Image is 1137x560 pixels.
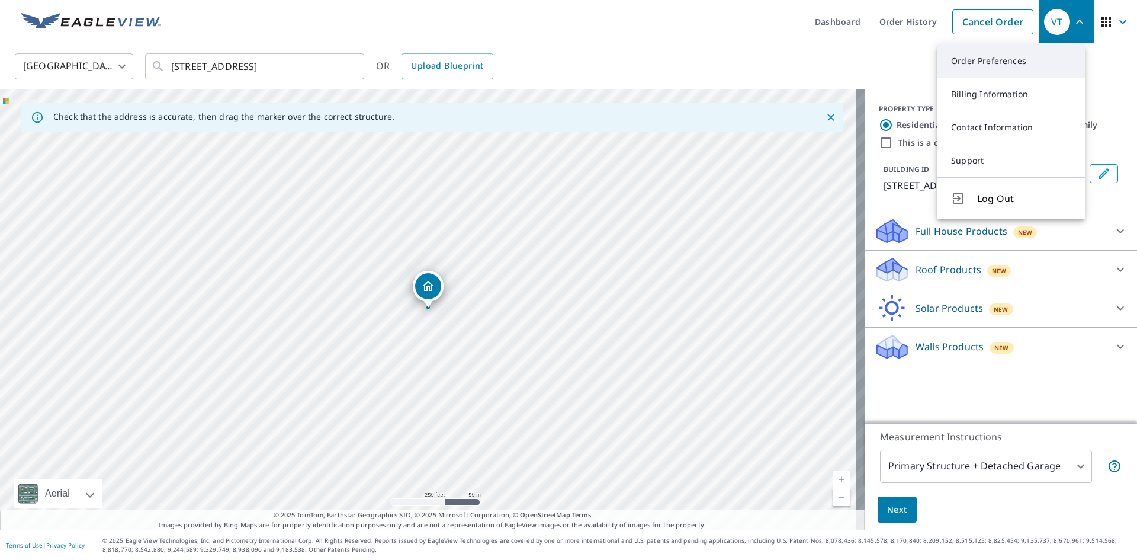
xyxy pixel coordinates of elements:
p: [STREET_ADDRESS] [884,178,1085,193]
div: Full House ProductsNew [874,217,1128,245]
span: © 2025 TomTom, Earthstar Geographics SIO, © 2025 Microsoft Corporation, © [274,510,592,520]
div: OR [376,53,493,79]
a: Upload Blueprint [402,53,493,79]
p: Roof Products [916,263,981,277]
div: VT [1044,9,1070,35]
p: BUILDING ID [884,164,929,174]
div: Aerial [41,479,73,508]
a: Current Level 17, Zoom In [833,471,850,488]
p: Walls Products [916,340,984,354]
div: Dropped pin, building 1, Residential property, 865 Birch St Circle Pines, MN 55014 [413,271,444,308]
a: Cancel Order [952,9,1033,34]
div: [GEOGRAPHIC_DATA] [15,50,133,83]
p: | [6,542,85,549]
div: Primary Structure + Detached Garage [880,450,1092,483]
div: PROPERTY TYPE [879,104,1123,114]
label: This is a complex [898,137,969,149]
span: New [994,343,1009,353]
button: Next [878,497,917,523]
p: Full House Products [916,224,1007,238]
span: Log Out [977,191,1071,206]
input: Search by address or latitude-longitude [171,50,340,83]
a: Order Preferences [937,44,1085,78]
span: Upload Blueprint [411,59,483,73]
a: Terms [572,510,592,519]
img: EV Logo [21,13,161,31]
span: Your report will include the primary structure and a detached garage if one exists. [1107,459,1122,473]
p: Check that the address is accurate, then drag the marker over the correct structure. [53,111,394,122]
span: Next [887,503,907,517]
span: New [994,305,1008,314]
a: Terms of Use [6,541,43,549]
div: Roof ProductsNew [874,255,1128,284]
a: Current Level 17, Zoom Out [833,488,850,506]
a: Billing Information [937,78,1085,111]
p: Measurement Instructions [880,430,1122,444]
a: Support [937,144,1085,177]
a: Privacy Policy [46,541,85,549]
label: Residential [897,119,943,131]
span: New [1018,228,1033,237]
button: Edit building 1 [1090,164,1118,183]
div: Solar ProductsNew [874,294,1128,322]
p: Solar Products [916,301,983,315]
a: OpenStreetMap [520,510,570,519]
p: © 2025 Eagle View Technologies, Inc. and Pictometry International Corp. All Rights Reserved. Repo... [102,536,1131,554]
a: Contact Information [937,111,1085,144]
span: New [992,266,1007,276]
button: Log Out [937,177,1085,219]
div: Walls ProductsNew [874,332,1128,361]
button: Close [823,110,839,125]
div: Aerial [14,479,102,508]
